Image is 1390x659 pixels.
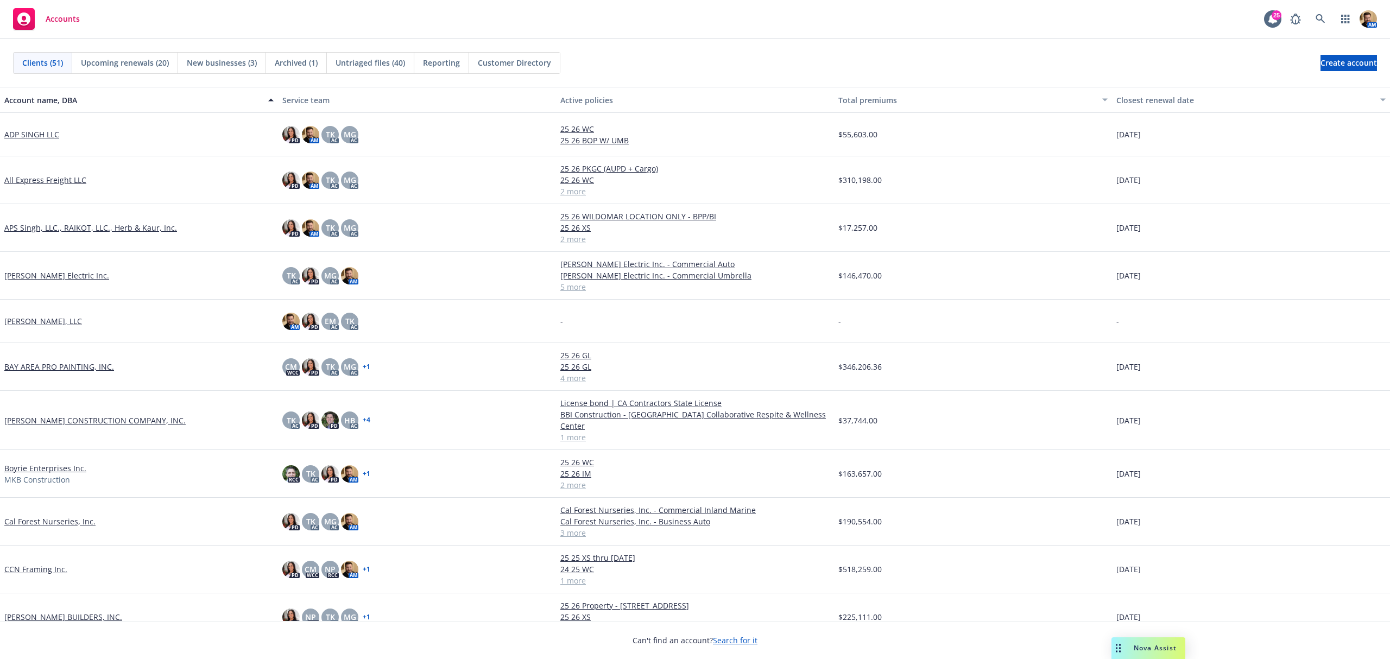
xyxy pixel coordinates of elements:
[1310,8,1331,30] a: Search
[305,563,317,575] span: CM
[1116,415,1141,426] span: [DATE]
[560,135,830,146] a: 25 26 BOP W/ UMB
[560,575,830,586] a: 1 more
[325,563,336,575] span: NP
[305,611,316,623] span: NP
[285,361,297,372] span: CM
[326,222,335,233] span: TK
[302,411,319,429] img: photo
[341,267,358,284] img: photo
[326,611,335,623] span: TK
[9,4,84,34] a: Accounts
[560,600,830,611] a: 25 26 Property - [STREET_ADDRESS]
[560,281,830,293] a: 5 more
[560,372,830,384] a: 4 more
[1116,361,1141,372] span: [DATE]
[306,516,315,527] span: TK
[560,409,830,432] a: BBI Construction - [GEOGRAPHIC_DATA] Collaborative Respite & Wellness Center
[363,471,370,477] a: + 1
[560,516,830,527] a: Cal Forest Nurseries, Inc. - Business Auto
[4,462,86,474] a: Boyrie Enterprises Inc.
[1116,94,1374,106] div: Closest renewal date
[325,315,336,327] span: EM
[560,163,830,174] a: 25 26 PKGC (AUPD + Cargo)
[282,513,300,530] img: photo
[1116,270,1141,281] span: [DATE]
[1116,516,1141,527] span: [DATE]
[321,465,339,483] img: photo
[834,87,1112,113] button: Total premiums
[633,635,757,646] span: Can't find an account?
[1111,637,1125,659] div: Drag to move
[560,270,830,281] a: [PERSON_NAME] Electric Inc. - Commercial Umbrella
[560,397,830,409] a: License bond | CA Contractors State License
[423,57,460,68] span: Reporting
[4,361,114,372] a: BAY AREA PRO PAINTING, INC.
[560,350,830,361] a: 25 26 GL
[838,270,882,281] span: $146,470.00
[4,174,86,186] a: All Express Freight LLC
[560,432,830,443] a: 1 more
[1285,8,1306,30] a: Report a Bug
[1320,55,1377,71] a: Create account
[560,611,830,623] a: 25 26 XS
[278,87,556,113] button: Service team
[4,94,262,106] div: Account name, DBA
[1111,637,1185,659] button: Nova Assist
[4,611,122,623] a: [PERSON_NAME] BUILDERS, INC.
[324,270,337,281] span: MG
[4,474,70,485] span: MKB Construction
[336,57,405,68] span: Untriaged files (40)
[1335,8,1356,30] a: Switch app
[1134,643,1177,652] span: Nova Assist
[363,566,370,573] a: + 1
[560,258,830,270] a: [PERSON_NAME] Electric Inc. - Commercial Auto
[341,513,358,530] img: photo
[560,315,563,327] span: -
[1116,315,1119,327] span: -
[344,361,356,372] span: MG
[1116,563,1141,575] span: [DATE]
[1320,53,1377,73] span: Create account
[306,468,315,479] span: TK
[81,57,169,68] span: Upcoming renewals (20)
[4,222,177,233] a: APS Singh, LLC., RAIKOT, LLC., Herb & Kaur, Inc.
[560,233,830,245] a: 2 more
[1116,222,1141,233] span: [DATE]
[838,611,882,623] span: $225,111.00
[282,609,300,626] img: photo
[560,186,830,197] a: 2 more
[344,611,356,623] span: MG
[22,57,63,68] span: Clients (51)
[838,468,882,479] span: $163,657.00
[838,563,882,575] span: $518,259.00
[302,358,319,376] img: photo
[560,211,830,222] a: 25 26 WILDOMAR LOCATION ONLY - BPP/BI
[560,552,830,563] a: 25 25 XS thru [DATE]
[302,267,319,284] img: photo
[275,57,318,68] span: Archived (1)
[560,563,830,575] a: 24 25 WC
[560,361,830,372] a: 25 26 GL
[838,174,882,186] span: $310,198.00
[556,87,834,113] button: Active policies
[1272,9,1281,19] div: 25
[560,479,830,491] a: 2 more
[326,129,335,140] span: TK
[363,364,370,370] a: + 1
[1116,174,1141,186] span: [DATE]
[713,635,757,645] a: Search for it
[838,415,877,426] span: $37,744.00
[560,457,830,468] a: 25 26 WC
[4,415,186,426] a: [PERSON_NAME] CONSTRUCTION COMPANY, INC.
[4,563,67,575] a: CCN Framing Inc.
[478,57,551,68] span: Customer Directory
[4,129,59,140] a: ADP SINGH LLC
[344,174,356,186] span: MG
[302,172,319,189] img: photo
[302,219,319,237] img: photo
[1112,87,1390,113] button: Closest renewal date
[302,126,319,143] img: photo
